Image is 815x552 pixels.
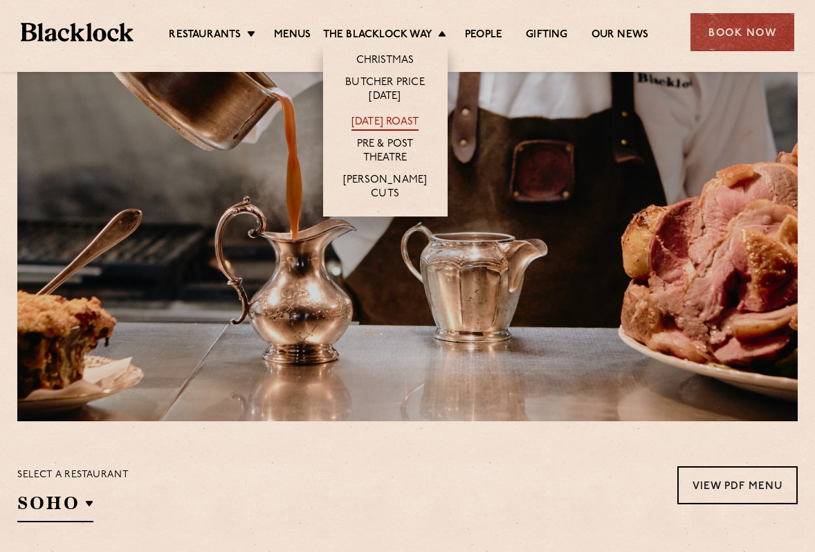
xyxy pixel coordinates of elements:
a: Christmas [356,54,414,69]
a: [PERSON_NAME] Cuts [337,174,434,203]
div: Book Now [690,13,794,51]
a: Restaurants [169,28,241,44]
a: [DATE] Roast [351,116,419,131]
p: Select a restaurant [17,466,129,484]
a: Butcher Price [DATE] [337,76,434,105]
a: Menus [274,28,311,44]
h2: SOHO [17,491,93,522]
a: Pre & Post Theatre [337,138,434,167]
a: Gifting [526,28,567,44]
a: The Blacklock Way [323,28,432,44]
a: People [465,28,502,44]
a: View PDF Menu [677,466,798,504]
img: BL_Textured_Logo-footer-cropped.svg [21,23,134,42]
a: Our News [592,28,649,44]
